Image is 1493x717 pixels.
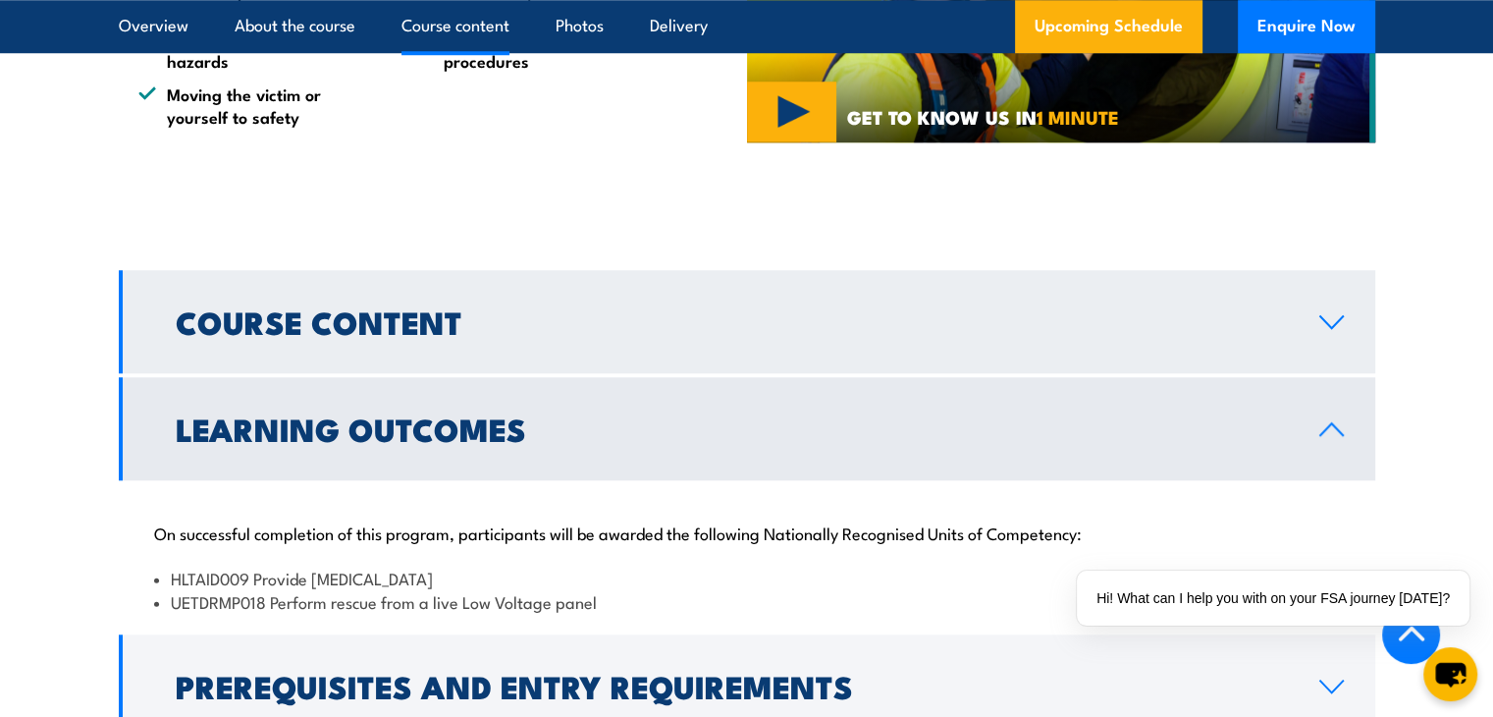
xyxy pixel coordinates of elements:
[154,590,1340,613] li: UETDRMP018 Perform rescue from a live Low Voltage panel
[1423,647,1477,701] button: chat-button
[176,672,1288,699] h2: Prerequisites and Entry Requirements
[119,270,1375,373] a: Course Content
[176,307,1288,335] h2: Course Content
[119,377,1375,480] a: Learning Outcomes
[847,108,1119,126] span: GET TO KNOW US IN
[154,523,1340,542] p: On successful completion of this program, participants will be awarded the following Nationally R...
[138,83,380,129] li: Moving the victim or yourself to safety
[154,567,1340,589] li: HLTAID009 Provide [MEDICAL_DATA]
[1037,102,1119,131] strong: 1 MINUTE
[176,414,1288,442] h2: Learning Outcomes
[1077,571,1469,626] div: Hi! What can I help you with on your FSA journey [DATE]?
